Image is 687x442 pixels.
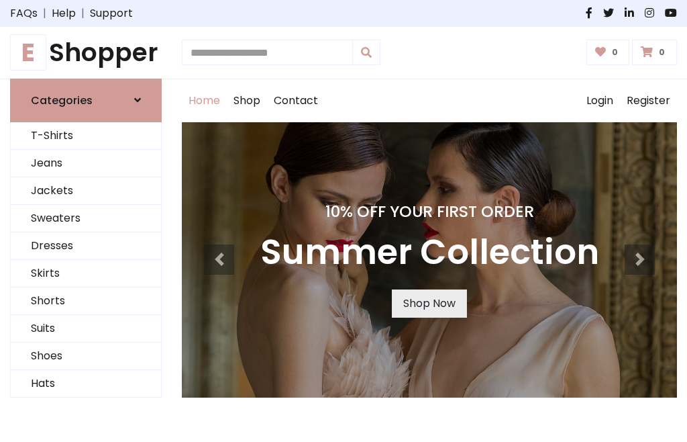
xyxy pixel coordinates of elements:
a: Jackets [11,177,161,205]
a: Shorts [11,288,161,315]
h4: 10% Off Your First Order [260,202,599,221]
a: Support [90,5,133,21]
a: Register [620,79,677,122]
a: Categories [10,79,162,122]
a: Skirts [11,260,161,288]
a: Dresses [11,232,161,260]
h1: Shopper [10,38,162,68]
a: Shoes [11,343,161,370]
span: 0 [609,46,621,58]
span: | [38,5,52,21]
a: Contact [267,79,325,122]
span: E [10,34,46,71]
a: Help [52,5,76,21]
span: | [76,5,90,21]
a: Home [182,79,227,122]
a: 0 [632,40,677,65]
h3: Summer Collection [260,232,599,273]
a: Shop Now [392,290,467,318]
a: Jeans [11,150,161,177]
a: EShopper [10,38,162,68]
a: Sweaters [11,205,161,232]
h6: Categories [31,94,93,107]
a: FAQs [10,5,38,21]
a: Suits [11,315,161,343]
a: Login [580,79,620,122]
span: 0 [655,46,668,58]
a: T-Shirts [11,122,161,150]
a: Hats [11,370,161,398]
a: Shop [227,79,267,122]
a: 0 [586,40,630,65]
